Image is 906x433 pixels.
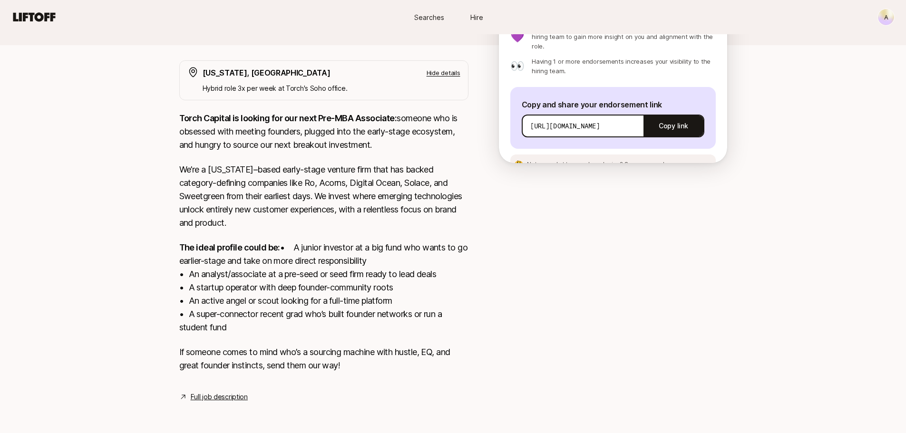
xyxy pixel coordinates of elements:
p: [URL][DOMAIN_NAME] [530,121,600,131]
button: Copy link [643,113,703,139]
strong: Torch Capital is looking for our next Pre-MBA Associate: [179,113,397,123]
a: Full job description [191,391,248,403]
p: If someone comes to mind who’s a sourcing machine with hustle, EQ, and great founder instincts, s... [179,346,468,372]
a: Hire [453,9,501,26]
p: 💜 [510,31,525,42]
p: Copy and share your endorsement link [522,98,704,111]
button: A [877,9,895,26]
span: Hire [470,12,483,22]
span: Searches [414,12,444,22]
strong: The ideal profile could be: [179,242,280,252]
p: A [884,11,888,23]
p: Having 1 or more endorsements increases your visibility to the hiring team. [532,57,715,76]
p: Hybrid role 3x per week at Torch's Soho office. [203,83,460,94]
p: [US_STATE], [GEOGRAPHIC_DATA] [203,67,331,79]
p: We’re a [US_STATE]–based early-stage venture firm that has backed category-defining companies lik... [179,163,468,230]
p: someone who is obsessed with meeting founders, plugged into the early-stage ecosystem, and hungry... [179,112,468,152]
p: 👀 [510,60,525,72]
p: 🤔 [514,161,524,168]
p: • A junior investor at a big fund who wants to go earlier-stage and take on more direct responsib... [179,241,468,334]
a: Searches [406,9,453,26]
span: See an example message [624,161,695,168]
p: Hide details [427,68,460,77]
p: A personal endorsement will enable [PERSON_NAME] and the hiring team to gain more insight on you ... [532,22,715,51]
p: Not sure what to say when sharing? [527,160,695,169]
